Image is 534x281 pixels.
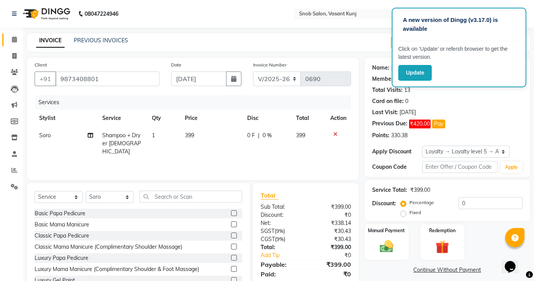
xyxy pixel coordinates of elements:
[261,236,275,243] span: CGST
[263,131,272,140] span: 0 %
[102,132,141,155] span: Shampoo + Dryer [DEMOGRAPHIC_DATA]
[85,3,118,25] b: 08047224946
[152,132,155,139] span: 1
[258,131,260,140] span: |
[502,250,526,273] iframe: chat widget
[35,265,199,273] div: Luxury Mama Manicure (Complimentary Shoulder & Foot Massage)
[372,108,398,116] div: Last Visit:
[296,132,305,139] span: 399
[55,71,160,86] input: Search by Name/Mobile/Email/Code
[306,260,356,269] div: ₹399.00
[306,211,356,219] div: ₹0
[372,200,396,208] div: Discount:
[255,269,306,279] div: Paid:
[35,71,56,86] button: +91
[35,62,47,68] label: Client
[35,243,182,251] div: Classic Mama Manicure (Complimentary Shoulder Massage)
[261,228,274,234] span: SGST
[255,243,306,251] div: Total:
[391,37,435,48] button: Create New
[247,131,255,140] span: 0 F
[410,186,430,194] div: ₹399.00
[391,131,408,140] div: 330.38
[35,221,89,229] div: Basic Mama Manicure
[372,75,406,83] div: Membership:
[255,260,306,269] div: Payable:
[391,64,434,72] a: [PERSON_NAME]
[306,227,356,235] div: ₹30.43
[255,211,306,219] div: Discount:
[501,161,522,173] button: Apply
[253,62,286,68] label: Invoice Number
[171,62,181,68] label: Date
[399,108,416,116] div: [DATE]
[180,110,243,127] th: Price
[432,120,445,128] button: Pay
[403,16,515,33] p: A new version of Dingg (v3.17.0) is available
[35,95,357,110] div: Services
[243,110,291,127] th: Disc
[74,37,128,44] a: PREVIOUS INVOICES
[276,228,283,234] span: 9%
[147,110,180,127] th: Qty
[306,269,356,279] div: ₹0
[372,86,403,94] div: Total Visits:
[409,209,421,216] label: Fixed
[429,227,456,234] label: Redemption
[35,110,98,127] th: Stylist
[372,75,522,83] div: No Active Membership
[140,191,242,203] input: Search or Scan
[185,132,194,139] span: 399
[255,203,306,211] div: Sub Total:
[261,191,278,200] span: Total
[35,254,88,262] div: Luxury Papa Pedicure
[20,3,72,25] img: logo
[372,148,422,156] div: Apply Discount
[35,210,85,218] div: Basic Papa Pedicure
[98,110,147,127] th: Service
[291,110,326,127] th: Total
[372,97,404,105] div: Card on file:
[314,251,356,259] div: ₹0
[326,110,351,127] th: Action
[409,199,434,206] label: Percentage
[306,235,356,243] div: ₹30.43
[404,86,410,94] div: 13
[368,227,405,234] label: Manual Payment
[255,251,314,259] a: Add Tip
[39,132,51,139] span: Soro
[376,239,397,254] img: _cash.svg
[366,266,529,274] a: Continue Without Payment
[255,235,306,243] div: ( )
[306,203,356,211] div: ₹399.00
[398,45,520,61] p: Click on ‘Update’ or refersh browser to get the latest version.
[372,163,422,171] div: Coupon Code
[306,243,356,251] div: ₹399.00
[306,219,356,227] div: ₹338.14
[431,239,453,255] img: _gift.svg
[372,120,408,128] div: Previous Due:
[372,131,389,140] div: Points:
[35,232,89,240] div: Classic Papa Pedicure
[372,64,389,72] div: Name:
[398,65,432,81] button: Update
[405,97,408,105] div: 0
[422,161,497,173] input: Enter Offer / Coupon Code
[36,34,65,48] a: INVOICE
[255,227,306,235] div: ( )
[372,186,407,194] div: Service Total:
[255,219,306,227] div: Net:
[409,120,431,128] span: ₹420.00
[276,236,284,242] span: 9%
